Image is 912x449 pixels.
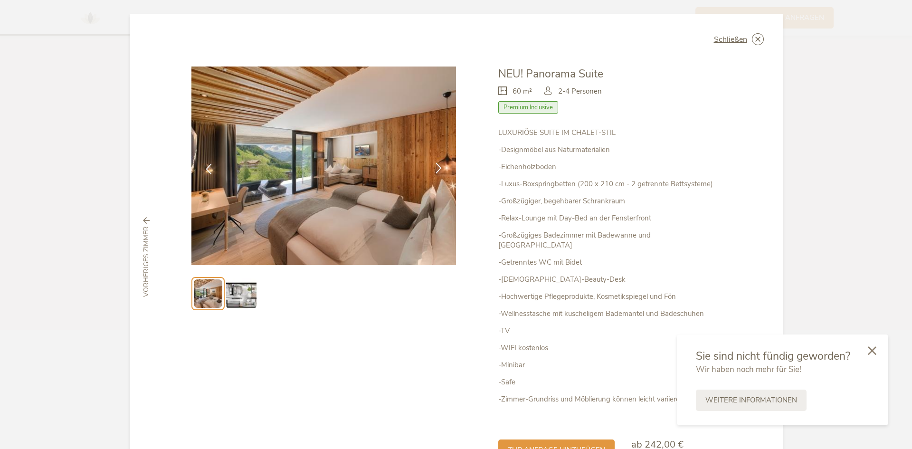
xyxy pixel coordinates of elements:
p: -Getrenntes WC mit Bidet [498,258,721,267]
img: NEU! Panorama Suite [191,67,456,265]
p: -Relax-Lounge mit Day-Bed an der Fensterfront [498,213,721,223]
span: Weitere Informationen [705,395,797,405]
img: Preview [194,279,222,308]
span: Schließen [714,36,747,43]
span: 2-4 Personen [558,86,602,96]
img: Preview [226,278,256,309]
p: LUXURIÖSE SUITE IM CHALET-STIL [498,128,721,138]
span: Wir haben noch mehr für Sie! [696,364,801,375]
span: Premium Inclusive [498,101,558,114]
p: -[DEMOGRAPHIC_DATA]-Beauty-Desk [498,275,721,285]
span: NEU! Panorama Suite [498,67,603,81]
span: 60 m² [513,86,532,96]
p: -Großzügiger, begehbarer Schrankraum [498,196,721,206]
p: -Designmöbel aus Naturmaterialien [498,145,721,155]
span: Sie sind nicht fündig geworden? [696,349,850,363]
p: -Hochwertige Pflegeprodukte, Kosmetikspiegel und Fön [498,292,721,302]
a: Weitere Informationen [696,390,807,411]
p: -Eichenholzboden [498,162,721,172]
span: vorheriges Zimmer [142,226,151,297]
p: -Großzügiges Badezimmer mit Badewanne und [GEOGRAPHIC_DATA] [498,230,721,250]
p: -Wellnesstasche mit kuscheligem Bademantel und Badeschuhen [498,309,721,319]
p: -Luxus-Boxspringbetten (200 x 210 cm - 2 getrennte Bettsysteme) [498,179,721,189]
p: -TV [498,326,721,336]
